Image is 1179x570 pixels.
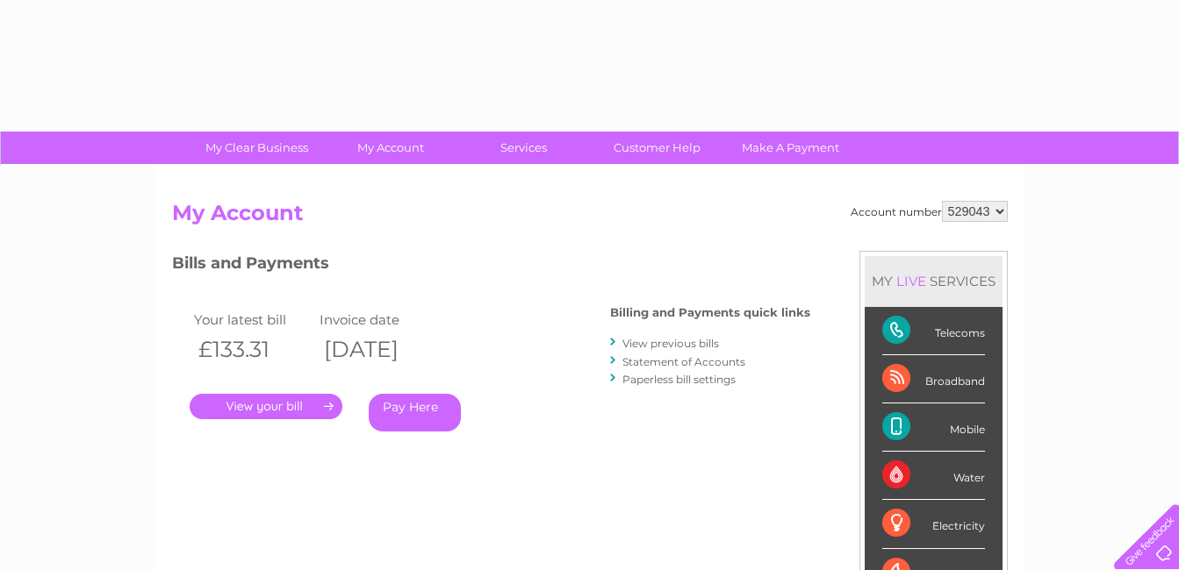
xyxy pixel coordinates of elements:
div: Electricity [882,500,985,548]
th: £133.31 [190,331,316,367]
a: Customer Help [585,132,730,164]
td: Invoice date [315,308,442,331]
div: Account number [851,201,1008,222]
a: . [190,394,342,419]
th: [DATE] [315,331,442,367]
div: Broadband [882,355,985,403]
a: Make A Payment [718,132,863,164]
a: Statement of Accounts [622,355,745,368]
h3: Bills and Payments [172,251,810,281]
div: Mobile [882,403,985,452]
div: Water [882,452,985,500]
td: Your latest bill [190,308,316,331]
a: Services [451,132,596,164]
div: Telecoms [882,307,985,355]
h2: My Account [172,201,1008,234]
a: My Clear Business [184,132,329,164]
a: My Account [318,132,463,164]
div: MY SERVICES [865,256,1003,306]
a: View previous bills [622,337,719,350]
a: Paperless bill settings [622,373,736,386]
h4: Billing and Payments quick links [610,306,810,319]
a: Pay Here [369,394,461,431]
div: LIVE [893,273,930,289]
